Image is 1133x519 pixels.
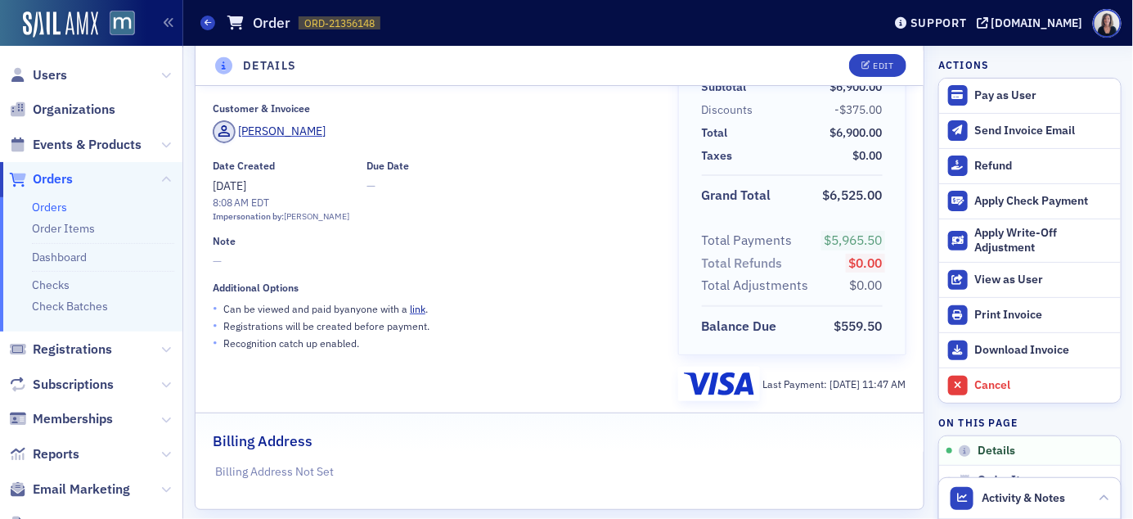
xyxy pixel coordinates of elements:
a: Checks [32,278,70,292]
button: Refund [939,148,1121,183]
div: View as User [975,273,1113,287]
a: Events & Products [9,136,142,154]
h4: Actions [938,57,989,72]
div: Total Payments [702,231,793,250]
div: Note [213,235,236,247]
a: Users [9,66,67,84]
div: Apply Write-Off Adjustment [975,226,1113,255]
span: Details [978,444,1015,458]
a: Organizations [9,101,115,119]
div: Cancel [975,378,1113,393]
button: Pay as User [939,79,1121,113]
a: [PERSON_NAME] [213,120,326,143]
span: Organizations [33,101,115,119]
span: $559.50 [834,318,883,334]
p: Billing Address Not Set [216,463,904,481]
div: [PERSON_NAME] [284,210,349,223]
span: $0.00 [850,277,883,293]
span: Reports [33,445,79,463]
span: Taxes [702,147,739,165]
span: Total Refunds [702,254,789,273]
div: Send Invoice Email [975,124,1113,138]
time: 8:08 AM [213,196,249,209]
button: [DOMAIN_NAME] [977,17,1089,29]
a: Print Invoice [939,297,1121,332]
span: Discounts [702,102,759,119]
div: Grand Total [702,186,771,205]
span: $5,965.50 [825,232,883,248]
div: Edit [873,61,893,70]
span: Total [702,124,734,142]
div: Total Adjustments [702,276,809,296]
span: [DATE] [830,377,863,390]
img: visa [684,372,754,395]
span: Grand Total [702,186,777,205]
button: Send Invoice Email [939,113,1121,148]
button: View as User [939,262,1121,297]
span: Orders [33,170,73,188]
span: • [213,300,218,317]
div: Refund [975,159,1113,174]
a: Reports [9,445,79,463]
span: — [213,253,655,270]
button: Cancel [939,368,1121,403]
div: Date Created [213,160,275,172]
span: Subtotal [702,79,753,96]
div: Discounts [702,102,753,119]
span: ORD-21356148 [304,16,375,30]
div: Balance Due [702,317,777,336]
a: Email Marketing [9,481,130,499]
div: Print Invoice [975,308,1113,323]
span: Registrations [33,341,112,359]
span: $6,900.00 [830,125,883,140]
span: $0.00 [849,255,883,271]
h4: Details [243,57,297,74]
span: $6,900.00 [830,79,883,94]
span: Order Items [978,473,1042,488]
span: -$375.00 [835,102,883,117]
div: Support [910,16,967,30]
h2: Billing Address [213,431,312,452]
span: • [213,317,218,334]
div: Total Refunds [702,254,783,273]
a: Download Invoice [939,332,1121,368]
p: Can be viewed and paid by anyone with a . [223,301,428,316]
div: Additional Options [213,282,299,294]
span: 11:47 AM [863,377,906,390]
span: Profile [1093,9,1122,38]
span: • [213,334,218,351]
span: Impersonation by: [213,210,284,222]
span: — [366,178,409,195]
a: Order Items [32,221,95,236]
button: Apply Check Payment [939,183,1121,219]
span: Subscriptions [33,376,114,394]
div: Due Date [366,160,409,172]
h1: Order [253,13,290,33]
div: [DOMAIN_NAME] [991,16,1083,30]
a: Check Batches [32,299,108,314]
span: Activity & Notes [982,490,1066,507]
span: Users [33,66,67,84]
a: View Homepage [98,11,135,38]
span: Balance Due [702,317,783,336]
a: Memberships [9,410,113,428]
div: Total [702,124,728,142]
a: link [410,302,425,315]
span: Events & Products [33,136,142,154]
div: Subtotal [702,79,747,96]
a: Orders [32,200,67,214]
a: Orders [9,170,73,188]
span: Total Payments [702,231,798,250]
a: Dashboard [32,250,87,264]
p: Recognition catch up enabled. [223,336,359,350]
img: SailAMX [23,11,98,38]
span: EDT [249,196,269,209]
div: Last Payment: [763,377,906,391]
span: Email Marketing [33,481,130,499]
a: Registrations [9,341,112,359]
button: Edit [849,54,906,77]
div: Download Invoice [975,343,1113,358]
div: Customer & Invoicee [213,102,310,115]
div: Apply Check Payment [975,194,1113,209]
